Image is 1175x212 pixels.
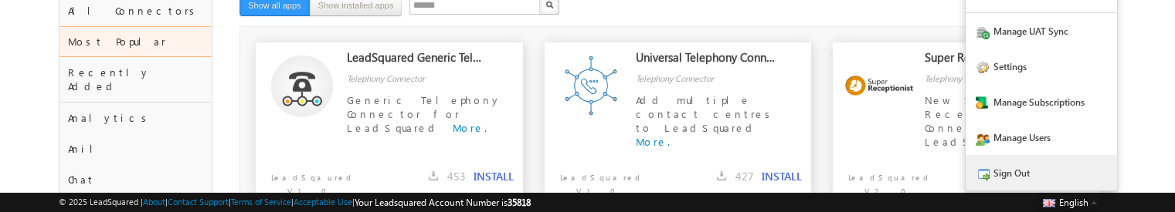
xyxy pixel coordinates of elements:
[966,84,1117,119] a: Manage Subscriptions
[966,119,1117,155] a: Manage Users
[636,50,775,72] div: Universal Telephony Connector
[59,133,212,164] div: Anil
[355,197,531,208] span: Your Leadsquared Account Number is
[59,195,531,210] span: © 2025 LeadSquared | | | | |
[59,164,212,195] div: Chat
[1039,193,1101,211] button: English
[845,76,913,96] img: Alternate Logo
[429,171,438,180] img: downloads
[347,93,501,134] span: Generic Telephony Connector for LeadSquared
[294,197,352,207] a: Acceptable Use
[59,57,212,102] div: Recently Added
[966,155,1117,190] a: Sign Out
[636,93,776,134] span: Add multiple contact centres to LeadSquared
[966,49,1117,84] a: Settings
[59,103,212,133] div: Analytics
[924,50,1063,72] div: Super Receptionist V2
[966,13,1117,49] a: Manage UAT Sync
[717,171,726,180] img: downloads
[557,52,625,119] img: Alternate Logo
[508,197,531,208] span: 35818
[256,163,363,198] p: LeadSqaured V1.0
[735,169,754,183] span: 427
[271,55,333,117] img: Alternate Logo
[762,170,802,183] button: INSTALL
[168,197,229,207] a: Contact Support
[347,50,486,72] div: LeadSquared Generic Telephony Connector
[474,170,514,183] button: INSTALL
[924,93,1037,148] span: New Super Receptionist Connector for LeadSquared
[447,169,466,183] span: 453
[545,1,553,8] img: Search
[59,26,212,57] div: Most Popular
[833,163,940,198] p: LeadSquared V2.0
[545,163,652,198] p: LeadSquared V1.0
[231,197,291,207] a: Terms of Service
[143,197,165,207] a: About
[453,121,487,134] a: More.
[636,135,670,148] a: More.
[1059,197,1088,208] span: English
